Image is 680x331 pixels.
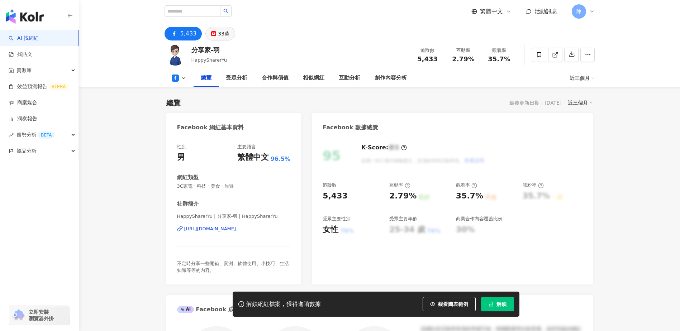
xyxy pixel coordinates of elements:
span: rise [9,133,14,138]
button: 5,433 [165,27,202,40]
div: 2.79% [389,191,417,202]
div: Facebook 網紅基本資料 [177,124,244,131]
img: logo [6,9,44,24]
span: 趨勢分析 [16,127,54,143]
div: 總覽 [166,98,181,108]
a: 洞察報告 [9,115,37,123]
span: search [223,9,228,14]
div: 5,433 [180,29,197,39]
span: HappySharerYu [191,57,227,63]
div: 合作與價值 [262,74,289,82]
span: 35.7% [488,56,510,63]
div: 觀看率 [456,182,477,188]
div: 女性 [323,224,338,235]
div: 最後更新日期：[DATE] [509,100,561,106]
div: 觀看率 [486,47,513,54]
div: BETA [38,131,54,139]
div: 性別 [177,144,186,150]
span: 3C家電 · 科技 · 美食 · 旅遊 [177,183,291,190]
div: 主要語言 [237,144,256,150]
div: 解鎖網紅檔案，獲得進階數據 [246,301,321,308]
div: 35.7% [456,191,483,202]
div: [URL][DOMAIN_NAME] [184,226,236,232]
div: K-Score : [361,144,407,152]
div: 近三個月 [568,98,593,107]
img: chrome extension [11,310,25,321]
span: 2.79% [452,56,474,63]
div: 繁體中文 [237,152,269,163]
a: 商案媒合 [9,99,37,106]
div: 創作內容分析 [375,74,407,82]
div: 分享家-羽 [191,45,227,54]
span: 競品分析 [16,143,37,159]
button: 觀看圖表範例 [423,297,476,311]
div: 受眾主要年齡 [389,216,417,222]
a: 效益預測報告ALPHA [9,83,68,90]
div: 追蹤數 [414,47,441,54]
span: 繁體中文 [480,8,503,15]
div: 追蹤數 [323,182,337,188]
div: 互動率 [450,47,477,54]
div: 漲粉率 [523,182,544,188]
div: 受眾主要性別 [323,216,351,222]
button: 解鎖 [481,297,514,311]
span: 解鎖 [496,301,507,307]
div: 互動率 [389,182,410,188]
span: 資源庫 [16,62,32,78]
a: 找貼文 [9,51,32,58]
span: 不定時分享一些開箱、實測、軟體使用、小技巧、生活知識等等的內容。 [177,261,289,273]
a: chrome extension立即安裝 瀏覽器外掛 [9,306,70,325]
span: 96.5% [271,155,291,163]
span: 立即安裝 瀏覽器外掛 [29,309,54,322]
div: 受眾分析 [226,74,247,82]
span: 觀看圖表範例 [438,301,468,307]
div: 5,433 [323,191,348,202]
span: HappySharerYu | 分享家-羽 | HappySharerYu [177,213,291,220]
div: 社群簡介 [177,200,199,208]
a: [URL][DOMAIN_NAME] [177,226,291,232]
div: 總覽 [201,74,211,82]
div: 近三個月 [570,72,595,84]
div: 互動分析 [339,74,360,82]
span: 5,433 [417,55,438,63]
span: lock [489,302,494,307]
div: 商業合作內容覆蓋比例 [456,216,503,222]
div: 網紅類型 [177,174,199,181]
a: searchAI 找網紅 [9,35,39,42]
button: 33萬 [205,27,235,40]
div: 33萬 [218,29,229,39]
div: 男 [177,152,185,163]
span: 陳 [576,8,581,15]
div: 相似網紅 [303,74,324,82]
img: KOL Avatar [165,44,186,66]
span: 活動訊息 [534,8,557,15]
div: Facebook 數據總覽 [323,124,378,131]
